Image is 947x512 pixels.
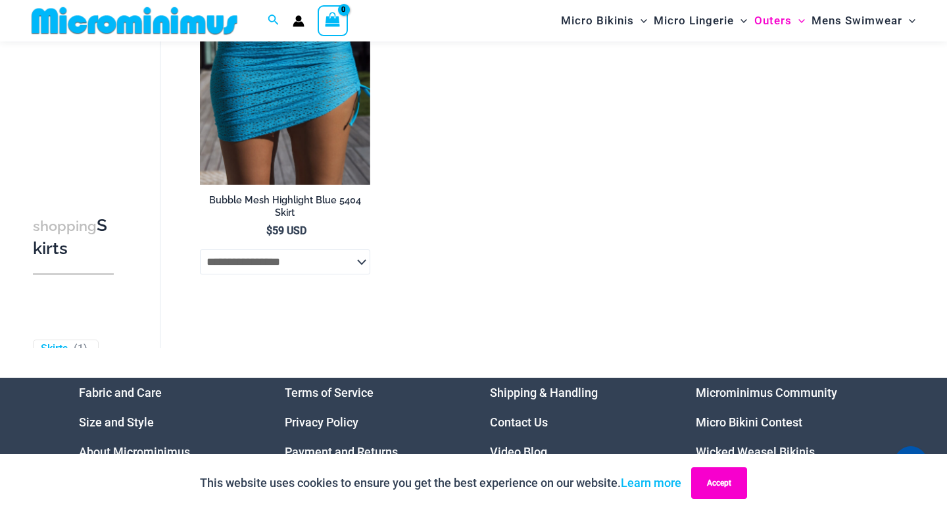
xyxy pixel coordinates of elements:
aside: Footer Widget 3 [490,378,663,467]
a: Shipping & Handling [490,386,598,399]
a: OutersMenu ToggleMenu Toggle [751,4,808,38]
a: Micro LingerieMenu ToggleMenu Toggle [650,4,750,38]
span: Menu Toggle [634,4,647,38]
a: Video Blog [490,445,547,459]
a: Bubble Mesh Highlight Blue 5404 Skirt [200,194,370,224]
nav: Site Navigation [556,2,921,39]
span: $ [266,224,272,237]
span: Mens Swimwear [812,4,902,38]
a: Fabric and Care [79,386,162,399]
a: Micro BikinisMenu ToggleMenu Toggle [558,4,650,38]
span: ( ) [74,342,87,356]
a: Contact Us [490,415,548,429]
a: Learn more [621,476,681,490]
nav: Menu [285,378,458,467]
a: About Microminimus [79,445,190,459]
nav: Menu [79,378,252,467]
aside: Footer Widget 1 [79,378,252,467]
a: Microminimus Community [696,386,837,399]
span: Outers [754,4,792,38]
a: Terms of Service [285,386,374,399]
a: Size and Style [79,415,154,429]
h2: Bubble Mesh Highlight Blue 5404 Skirt [200,194,370,218]
a: Wicked Weasel Bikinis [696,445,815,459]
bdi: 59 USD [266,224,306,237]
span: Micro Bikinis [561,4,634,38]
nav: Menu [696,378,869,467]
button: Accept [691,467,747,499]
a: Search icon link [268,13,279,29]
aside: Footer Widget 2 [285,378,458,467]
a: Skirts [41,342,68,356]
span: Menu Toggle [734,4,747,38]
span: 1 [78,342,84,355]
a: Account icon link [293,15,304,27]
aside: Footer Widget 4 [696,378,869,467]
p: This website uses cookies to ensure you get the best experience on our website. [200,473,681,493]
a: Micro Bikini Contest [696,415,802,429]
a: Privacy Policy [285,415,358,429]
a: Mens SwimwearMenu ToggleMenu Toggle [808,4,919,38]
nav: Menu [490,378,663,467]
a: Payment and Returns [285,445,398,459]
span: Menu Toggle [792,4,805,38]
a: View Shopping Cart, empty [318,5,348,36]
span: Menu Toggle [902,4,915,38]
span: Micro Lingerie [654,4,734,38]
img: MM SHOP LOGO FLAT [26,6,243,36]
